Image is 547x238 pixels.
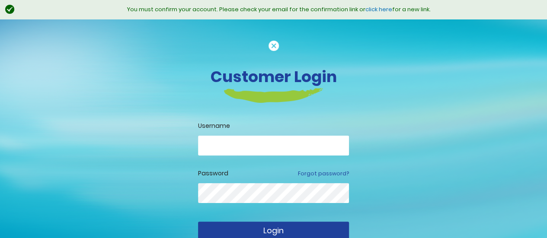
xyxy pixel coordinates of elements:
h3: Customer Login [34,67,514,86]
span: Login [263,225,284,236]
label: Username [198,121,349,130]
img: cancel [269,41,279,51]
div: You must confirm your account. Please check your email for the confirmation link or for a new link. [19,5,538,14]
img: login-heading-border.png [224,88,323,103]
label: Password [198,169,228,178]
a: Forgot password? [298,170,349,178]
a: click here [365,5,392,13]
